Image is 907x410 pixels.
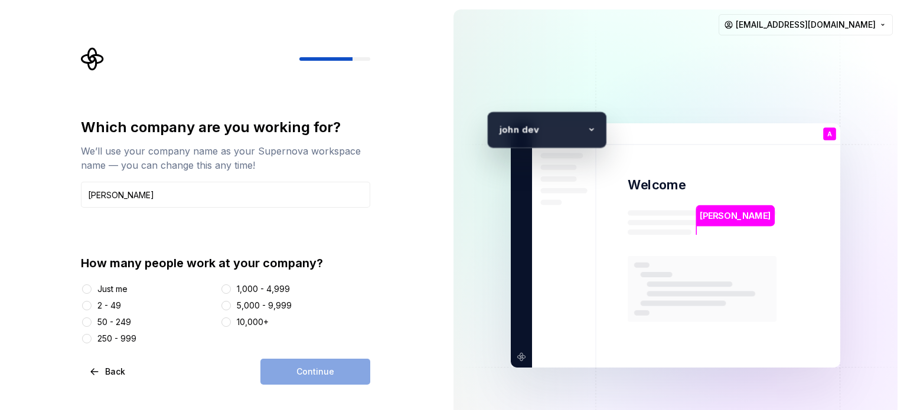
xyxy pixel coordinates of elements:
[237,316,269,328] div: 10,000+
[719,14,893,35] button: [EMAIL_ADDRESS][DOMAIN_NAME]
[81,255,370,271] div: How many people work at your company?
[97,300,121,311] div: 2 - 49
[700,209,771,222] p: [PERSON_NAME]
[736,19,876,31] span: [EMAIL_ADDRESS][DOMAIN_NAME]
[827,131,832,137] p: A
[81,118,370,137] div: Which company are you working for?
[97,283,128,295] div: Just me
[501,122,582,137] p: ohn dev
[81,47,105,71] svg: Supernova Logo
[81,359,135,385] button: Back
[105,366,125,378] span: Back
[628,176,686,193] p: Welcome
[81,144,370,172] div: We’ll use your company name as your Supernova workspace name — you can change this any time!
[97,316,131,328] div: 50 - 249
[493,122,501,137] p: j
[81,182,370,208] input: Company name
[237,300,292,311] div: 5,000 - 9,999
[97,333,136,345] div: 250 - 999
[237,283,290,295] div: 1,000 - 4,999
